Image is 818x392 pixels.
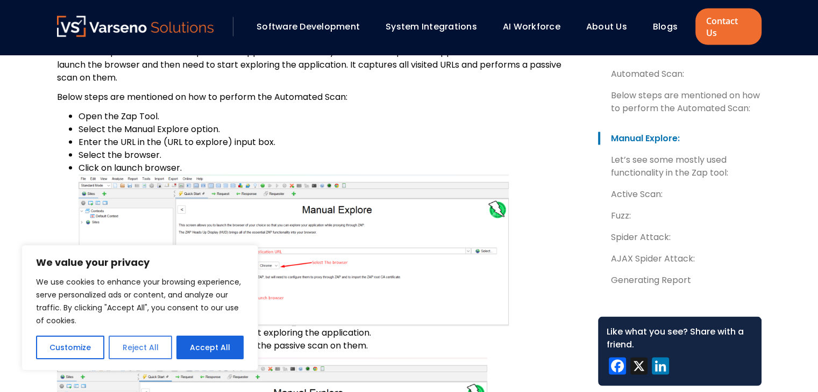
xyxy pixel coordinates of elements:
li: Enter the URL in the (URL to explore) input box. [79,136,581,149]
p: We use cookies to enhance your browsing experience, serve personalized ads or content, and analyz... [36,275,244,327]
a: Active Scan: [598,188,762,201]
a: AJAX Spider Attack: [598,252,762,265]
a: Manual Explore: [598,132,762,145]
li: It will launch the browser and you can start exploring the application. [79,326,581,339]
a: AI Workforce [503,20,560,33]
li: Click on launch browser. [79,162,581,326]
a: Varseno Solutions – Product Engineering & IT Services [57,16,214,38]
button: Reject All [109,336,172,359]
li: Open the Zap Tool. [79,110,581,123]
a: Generating Report [598,274,762,287]
a: About Us [586,20,627,33]
div: Software Development [251,18,375,36]
p: We value your privacy [36,256,244,269]
button: Customize [36,336,104,359]
div: Like what you see? Share with a friend. [607,325,753,351]
a: System Integrations [386,20,477,33]
img: Varseno Solutions – Product Engineering & IT Services [57,16,214,37]
div: About Us [581,18,642,36]
a: Fuzz: [598,209,762,222]
a: Spider Attack: [598,231,762,244]
a: Let’s see some mostly used functionality in the Zap tool: [598,154,762,179]
div: Blogs [648,18,693,36]
p: Below steps are mentioned on how to perform the Automated Scan: [57,91,581,104]
li: It will capture all visited URLs and perform the passive scan on them. [79,339,581,352]
button: Accept All [176,336,244,359]
a: Software Development [257,20,360,33]
p: In manual explore the need to explore web applications manually that needs to pass the applicatio... [57,46,581,84]
a: Contact Us [695,9,761,45]
a: X [628,358,650,378]
li: Select the Manual Explore option. [79,123,581,136]
div: System Integrations [380,18,492,36]
a: Blogs [653,20,678,33]
div: AI Workforce [497,18,575,36]
a: Below steps are mentioned on how to perform the Automated Scan: [598,89,762,115]
li: Select the browser. [79,149,581,162]
a: Facebook [607,358,628,378]
a: Automated Scan: [598,68,762,81]
a: LinkedIn [650,358,671,378]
